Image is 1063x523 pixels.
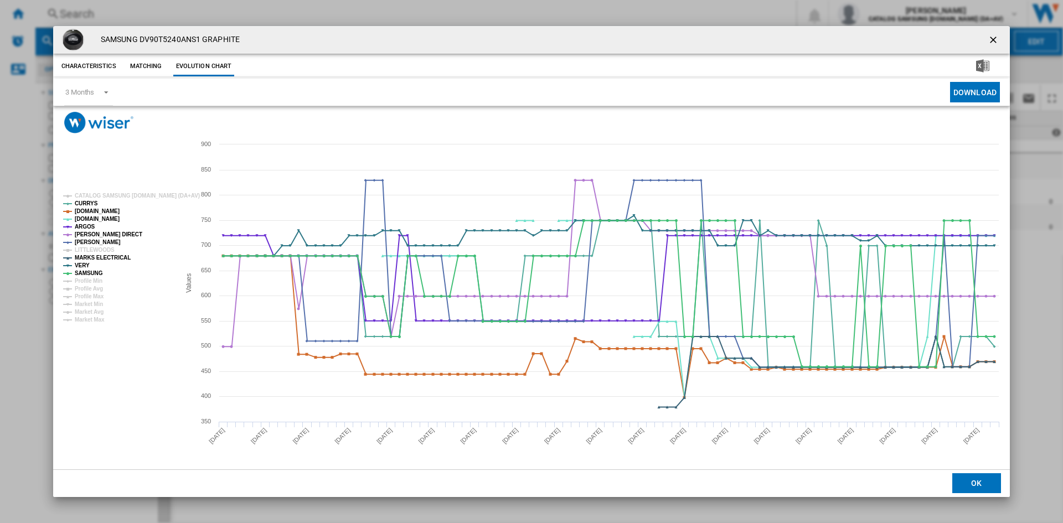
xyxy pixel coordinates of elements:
tspan: [DATE] [459,427,477,445]
tspan: [DATE] [417,427,436,445]
tspan: CATALOG SAMSUNG [DOMAIN_NAME] (DA+AV) [75,193,200,199]
md-dialog: Product popup [53,26,1010,497]
img: logo_wiser_300x94.png [64,112,133,133]
tspan: 800 [201,191,211,198]
button: getI18NText('BUTTONS.CLOSE_DIALOG') [983,29,1005,51]
button: Characteristics [59,56,119,76]
button: Download [950,82,1000,102]
tspan: [DATE] [208,427,226,445]
tspan: Profile Avg [75,286,103,292]
div: 3 Months [65,88,94,96]
tspan: 400 [201,392,211,399]
tspan: SAMSUNG [75,270,103,276]
h4: SAMSUNG DV90T5240ANS1 GRAPHITE [95,34,240,45]
tspan: [PERSON_NAME] DIRECT [75,231,142,237]
tspan: 850 [201,166,211,173]
tspan: Market Avg [75,309,104,315]
tspan: 650 [201,267,211,273]
tspan: 700 [201,241,211,248]
tspan: [DATE] [920,427,938,445]
tspan: 550 [201,317,211,324]
tspan: 350 [201,418,211,424]
tspan: 600 [201,292,211,298]
tspan: [DATE] [837,427,855,445]
tspan: Market Max [75,317,105,323]
tspan: [DATE] [669,427,687,445]
tspan: [DATE] [333,427,352,445]
tspan: MARKS ELECTRICAL [75,255,131,261]
tspan: [DATE] [627,427,645,445]
tspan: [DATE] [752,427,771,445]
tspan: LITTLEWOODS [75,247,115,253]
tspan: [DATE] [250,427,268,445]
tspan: [DOMAIN_NAME] [75,216,120,222]
tspan: 450 [201,367,211,374]
img: 8696265_R_Z001A [62,29,84,51]
tspan: [DATE] [710,427,729,445]
tspan: [DATE] [962,427,981,445]
tspan: VERY [75,262,90,268]
tspan: [DATE] [291,427,309,445]
tspan: Market Min [75,301,103,307]
tspan: [DATE] [543,427,561,445]
tspan: [DATE] [794,427,813,445]
button: Evolution chart [173,56,235,76]
button: OK [952,473,1001,493]
tspan: Values [185,273,193,293]
tspan: [DOMAIN_NAME] [75,208,120,214]
tspan: [PERSON_NAME] [75,239,121,245]
tspan: CURRYS [75,200,98,206]
tspan: Profile Max [75,293,104,299]
tspan: [DATE] [878,427,896,445]
img: excel-24x24.png [976,59,989,73]
tspan: ARGOS [75,224,95,230]
tspan: 500 [201,342,211,349]
tspan: 900 [201,141,211,147]
button: Download in Excel [958,56,1007,76]
ng-md-icon: getI18NText('BUTTONS.CLOSE_DIALOG') [988,34,1001,48]
tspan: 750 [201,216,211,223]
tspan: Profile Min [75,278,102,284]
tspan: [DATE] [501,427,519,445]
button: Matching [122,56,171,76]
tspan: [DATE] [375,427,394,445]
tspan: [DATE] [585,427,603,445]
